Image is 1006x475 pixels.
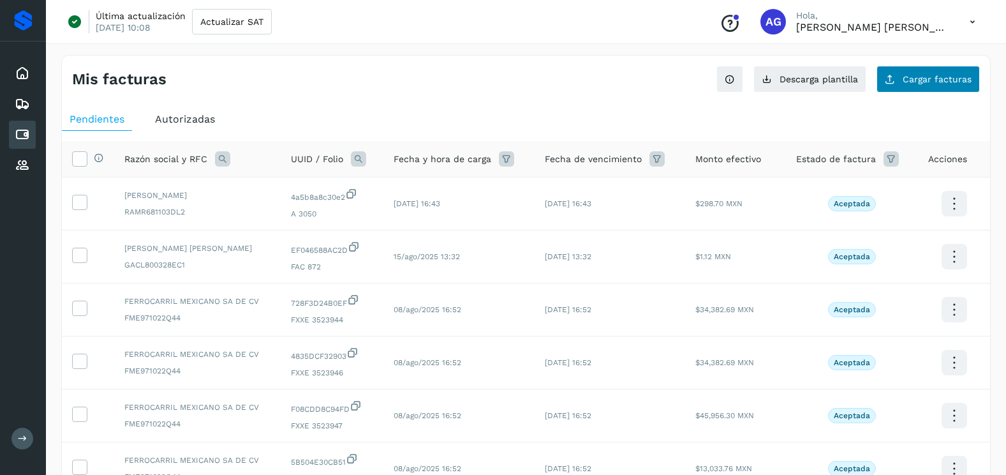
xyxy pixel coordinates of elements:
span: 4835DCF32903 [291,347,373,362]
h4: Mis facturas [72,70,166,89]
span: [DATE] 16:52 [545,305,591,314]
span: Pendientes [70,113,124,125]
button: Actualizar SAT [192,9,272,34]
span: [DATE] 16:52 [545,411,591,420]
span: Actualizar SAT [200,17,263,26]
button: Cargar facturas [877,66,980,93]
span: 4a5b8a8c30e2 [291,188,373,203]
span: $34,382.69 MXN [695,305,754,314]
span: FXXE 3523947 [291,420,373,432]
span: A 3050 [291,208,373,220]
span: EF046588AC2D [291,241,373,256]
p: Abigail Gonzalez Leon [796,21,949,33]
span: Cargar facturas [903,75,972,84]
span: FERROCARRIL MEXICANO SA DE CV [124,455,270,466]
p: Última actualización [96,10,186,22]
p: Aceptada [834,358,870,367]
p: Hola, [796,10,949,21]
span: 08/ago/2025 16:52 [394,305,461,314]
span: $298.70 MXN [695,199,743,208]
span: Monto efectivo [695,153,761,166]
span: F08CDD8C94FD [291,400,373,415]
span: 08/ago/2025 16:52 [394,464,461,473]
div: Inicio [9,59,36,87]
span: FME971022Q44 [124,418,270,430]
span: [PERSON_NAME] [124,190,270,201]
div: Proveedores [9,151,36,179]
span: 08/ago/2025 16:52 [394,358,461,367]
span: FERROCARRIL MEXICANO SA DE CV [124,296,270,307]
span: Fecha y hora de carga [394,153,491,166]
span: [DATE] 16:52 [545,358,591,367]
span: GACL800328EC1 [124,259,270,271]
p: Aceptada [834,411,870,420]
span: [PERSON_NAME] [PERSON_NAME] [124,243,270,254]
span: Autorizadas [155,113,215,125]
span: FME971022Q44 [124,365,270,377]
span: Razón social y RFC [124,153,207,166]
span: UUID / Folio [291,153,343,166]
span: FERROCARRIL MEXICANO SA DE CV [124,349,270,360]
p: Aceptada [834,199,870,208]
p: [DATE] 10:08 [96,22,151,33]
span: FERROCARRIL MEXICANO SA DE CV [124,402,270,413]
span: 5B504E30CB51 [291,453,373,468]
span: Acciones [928,153,967,166]
button: Descarga plantilla [753,66,866,93]
p: Aceptada [834,252,870,261]
span: RAMR681103DL2 [124,206,270,218]
span: Fecha de vencimiento [545,153,642,166]
span: [DATE] 13:32 [545,252,591,261]
p: Aceptada [834,464,870,473]
span: FME971022Q44 [124,312,270,324]
span: 08/ago/2025 16:52 [394,411,461,420]
span: 15/ago/2025 13:32 [394,252,460,261]
span: $45,956.30 MXN [695,411,754,420]
span: 728F3D24B0EF [291,294,373,309]
span: [DATE] 16:43 [394,199,440,208]
p: Aceptada [834,305,870,314]
span: FXXE 3523946 [291,367,373,379]
div: Embarques [9,90,36,118]
span: [DATE] 16:43 [545,199,591,208]
div: Cuentas por pagar [9,121,36,149]
span: $13,033.76 MXN [695,464,752,473]
span: FXXE 3523944 [291,314,373,326]
span: $1.12 MXN [695,252,731,261]
span: $34,382.69 MXN [695,358,754,367]
span: Estado de factura [796,153,876,166]
span: Descarga plantilla [780,75,858,84]
span: FAC 872 [291,261,373,273]
span: [DATE] 16:52 [545,464,591,473]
